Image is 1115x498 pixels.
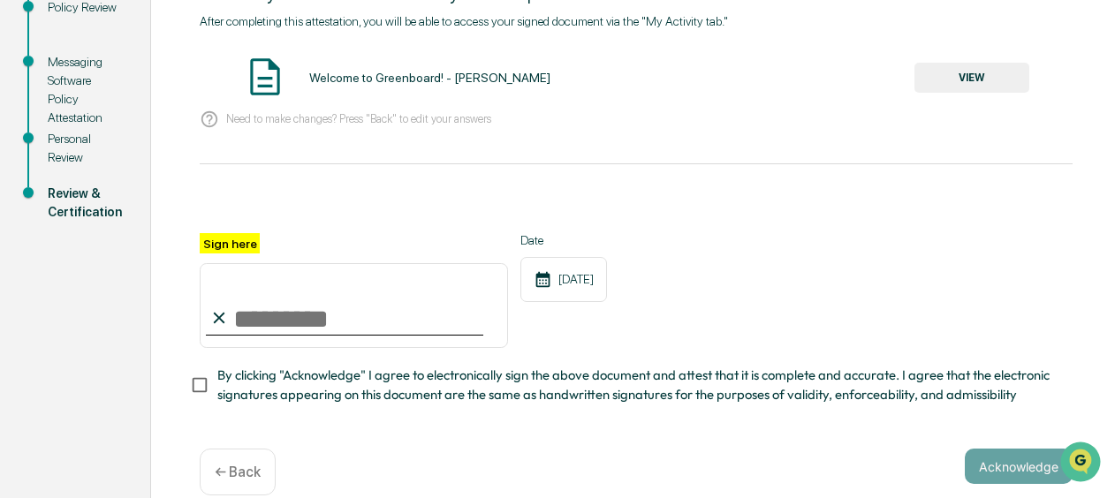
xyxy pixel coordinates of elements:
span: After completing this attestation, you will be able to access your signed document via the "My Ac... [200,14,728,28]
a: 🖐️Preclearance [11,215,121,246]
a: 🔎Data Lookup [11,248,118,280]
span: Data Lookup [35,255,111,273]
div: We're available if you need us! [60,152,224,166]
p: Need to make changes? Press "Back" to edit your answers [226,112,491,125]
a: Powered byPylon [125,298,214,312]
span: Pylon [176,298,214,312]
div: Start new chat [60,134,290,152]
div: Welcome to Greenboard! - [PERSON_NAME] [309,71,550,85]
div: Review & Certification [48,185,122,222]
a: 🗄️Attestations [121,215,226,246]
button: VIEW [914,63,1029,93]
span: Preclearance [35,222,114,239]
div: Personal Review [48,130,122,167]
div: 🖐️ [18,223,32,238]
span: By clicking "Acknowledge" I agree to electronically sign the above document and attest that it is... [217,366,1058,405]
div: [DATE] [520,257,607,302]
img: Document Icon [243,55,287,99]
button: Start new chat [300,140,322,161]
iframe: Open customer support [1058,440,1106,487]
div: Messaging Software Policy Attestation [48,53,122,127]
span: Attestations [146,222,219,239]
button: Acknowledge [965,449,1073,484]
p: ← Back [215,464,261,480]
p: How can we help? [18,36,322,64]
img: 1746055101610-c473b297-6a78-478c-a979-82029cc54cd1 [18,134,49,166]
div: 🔎 [18,257,32,271]
label: Sign here [200,233,260,253]
div: 🗄️ [128,223,142,238]
label: Date [520,233,607,247]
